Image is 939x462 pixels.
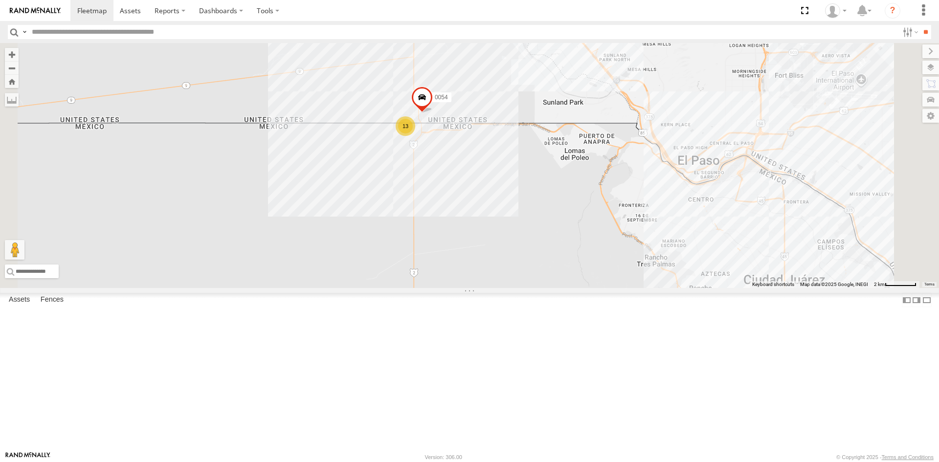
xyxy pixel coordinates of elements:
[425,454,462,460] div: Version: 306.00
[5,452,50,462] a: Visit our Website
[5,48,19,61] button: Zoom in
[36,293,68,307] label: Fences
[922,109,939,123] label: Map Settings
[5,61,19,75] button: Zoom out
[10,7,61,14] img: rand-logo.svg
[902,293,912,307] label: Dock Summary Table to the Left
[5,93,19,107] label: Measure
[912,293,921,307] label: Dock Summary Table to the Right
[5,240,24,260] button: Drag Pegman onto the map to open Street View
[396,116,415,136] div: 13
[871,281,919,288] button: Map Scale: 2 km per 61 pixels
[435,94,448,101] span: 0054
[924,283,935,286] a: Terms (opens in new tab)
[922,293,932,307] label: Hide Summary Table
[800,282,868,287] span: Map data ©2025 Google, INEGI
[752,281,794,288] button: Keyboard shortcuts
[21,25,28,39] label: Search Query
[882,454,934,460] a: Terms and Conditions
[899,25,920,39] label: Search Filter Options
[5,75,19,88] button: Zoom Home
[4,293,35,307] label: Assets
[822,3,850,18] div: foxconn f
[836,454,934,460] div: © Copyright 2025 -
[885,3,900,19] i: ?
[874,282,885,287] span: 2 km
